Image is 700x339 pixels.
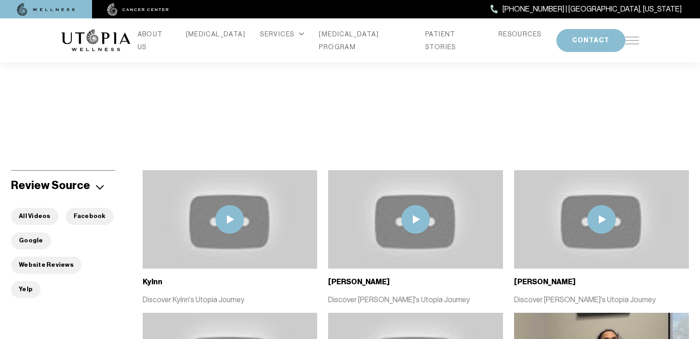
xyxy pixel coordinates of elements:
img: thumbnail [328,170,503,269]
a: RESOURCES [498,28,542,40]
button: Yelp [11,281,40,298]
a: ABOUT US [138,28,171,53]
img: play icon [587,205,616,234]
button: Facebook [66,208,114,225]
button: All Videos [11,208,58,225]
img: thumbnail [514,170,689,269]
span: [PHONE_NUMBER] | [GEOGRAPHIC_DATA], [US_STATE] [503,3,682,15]
b: [PERSON_NAME] [514,277,576,286]
img: play icon [215,205,244,234]
img: logo [61,29,130,52]
a: [PHONE_NUMBER] | [GEOGRAPHIC_DATA], [US_STATE] [491,3,682,15]
p: Discover [PERSON_NAME]'s Utopia Journey [514,295,689,305]
button: Website Reviews [11,257,81,274]
a: PATIENT STORIES [425,28,484,53]
b: [PERSON_NAME] [328,277,390,286]
b: Kylnn [143,277,162,286]
img: wellness [17,3,75,16]
a: [MEDICAL_DATA] [186,28,246,40]
img: thumbnail [143,170,318,269]
div: SERVICES [260,28,304,40]
a: [MEDICAL_DATA] PROGRAM [319,28,411,53]
button: Google [11,232,51,249]
img: icon-hamburger [625,37,639,44]
p: Discover Kylnn's Utopia Journey [143,295,318,305]
img: play icon [401,205,430,234]
img: cancer center [107,3,169,16]
img: icon [96,185,104,190]
button: CONTACT [556,29,625,52]
h5: Review Source [11,178,90,193]
p: Discover [PERSON_NAME]'s Utopia Journey [328,295,503,305]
